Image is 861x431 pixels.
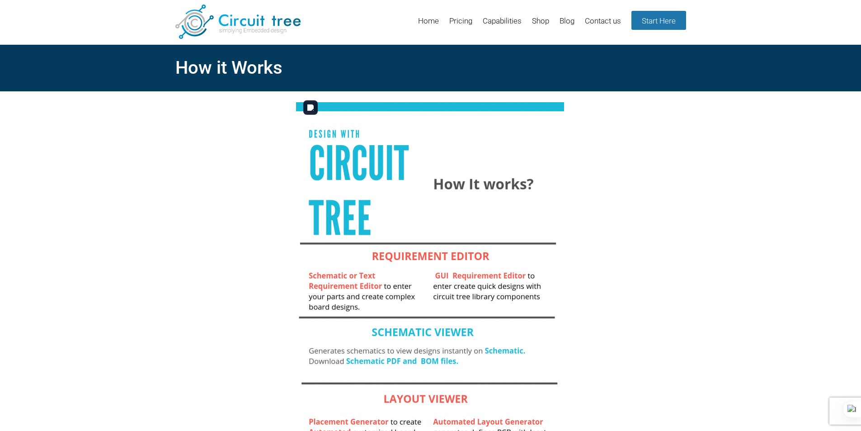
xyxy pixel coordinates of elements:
[483,10,522,40] a: Capabilities
[585,10,621,40] a: Contact us
[532,10,549,40] a: Shop
[175,52,686,84] h2: How it Works
[175,5,301,39] img: Circuit Tree
[560,10,574,40] a: Blog
[631,11,686,30] a: Start Here
[449,10,472,40] a: Pricing
[418,10,439,40] a: Home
